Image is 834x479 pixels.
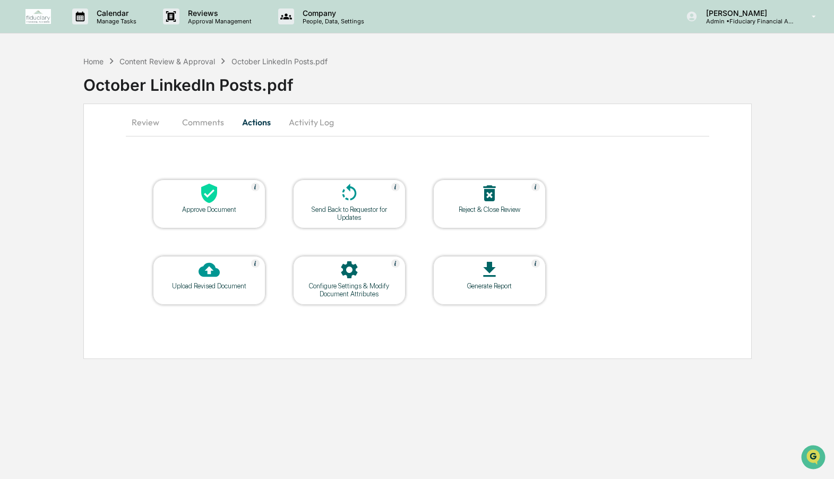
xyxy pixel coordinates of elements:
[294,18,369,25] p: People, Data, Settings
[179,8,257,18] p: Reviews
[126,109,174,135] button: Review
[231,57,328,66] div: October LinkedIn Posts.pdf
[442,282,537,290] div: Generate Report
[21,134,68,144] span: Preclearance
[280,109,342,135] button: Activity Log
[180,84,193,97] button: Start new chat
[391,259,400,268] img: Help
[698,18,796,25] p: Admin • Fiduciary Financial Advisors
[77,135,85,143] div: 🗄️
[800,444,829,473] iframe: Open customer support
[21,154,67,165] span: Data Lookup
[11,22,193,39] p: How can we help?
[161,206,257,213] div: Approve Document
[161,282,257,290] div: Upload Revised Document
[119,57,215,66] div: Content Review & Approval
[233,109,280,135] button: Actions
[88,134,132,144] span: Attestations
[75,179,128,188] a: Powered byPylon
[6,150,71,169] a: 🔎Data Lookup
[6,130,73,149] a: 🖐️Preclearance
[88,8,142,18] p: Calendar
[73,130,136,149] a: 🗄️Attestations
[106,180,128,188] span: Pylon
[11,135,19,143] div: 🖐️
[302,206,397,221] div: Send Back to Requestor for Updates
[698,8,796,18] p: [PERSON_NAME]
[294,8,369,18] p: Company
[25,9,51,24] img: logo
[302,282,397,298] div: Configure Settings & Modify Document Attributes
[391,183,400,191] img: Help
[126,109,710,135] div: secondary tabs example
[36,92,134,100] div: We're available if you need us!
[531,183,540,191] img: Help
[88,18,142,25] p: Manage Tasks
[174,109,233,135] button: Comments
[11,81,30,100] img: 1746055101610-c473b297-6a78-478c-a979-82029cc54cd1
[251,183,260,191] img: Help
[251,259,260,268] img: Help
[179,18,257,25] p: Approval Management
[531,259,540,268] img: Help
[83,57,104,66] div: Home
[83,67,834,95] div: October LinkedIn Posts.pdf
[442,206,537,213] div: Reject & Close Review
[36,81,174,92] div: Start new chat
[11,155,19,164] div: 🔎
